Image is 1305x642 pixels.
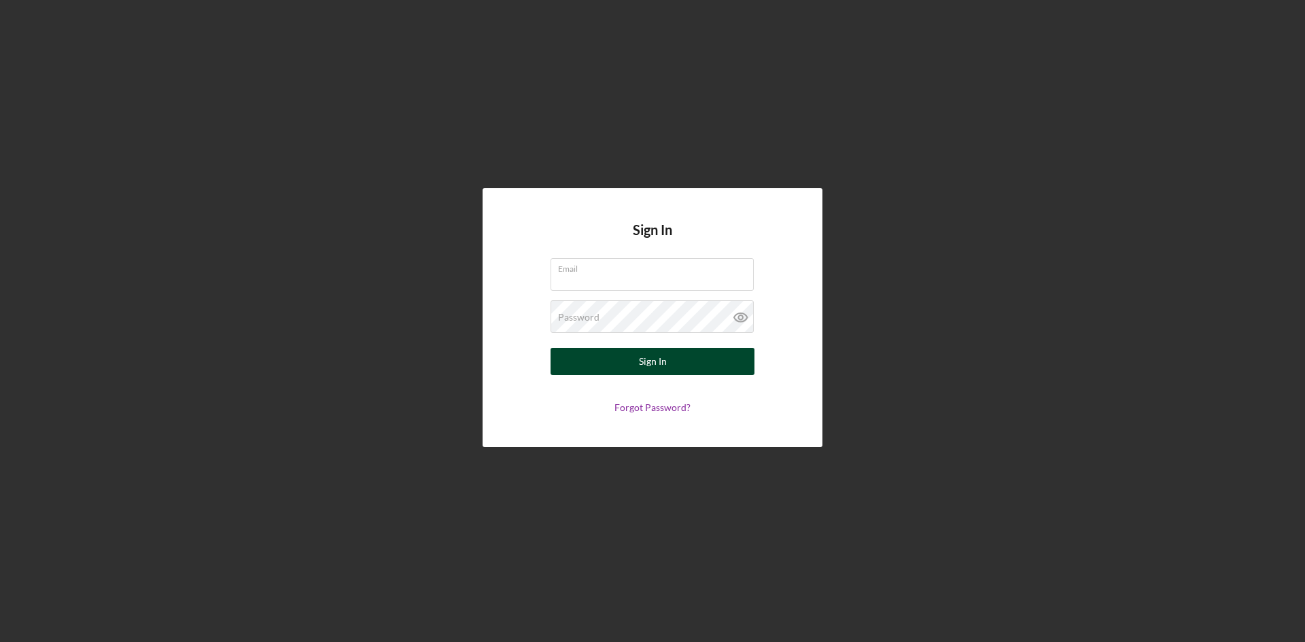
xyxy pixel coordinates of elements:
[558,259,754,274] label: Email
[551,348,754,375] button: Sign In
[633,222,672,258] h4: Sign In
[558,312,599,323] label: Password
[614,402,691,413] a: Forgot Password?
[639,348,667,375] div: Sign In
